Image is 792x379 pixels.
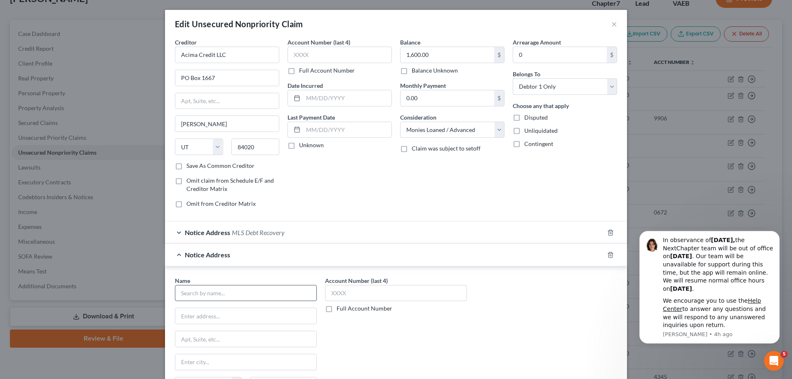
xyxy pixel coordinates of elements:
[627,224,792,348] iframe: Intercom notifications message
[175,93,279,109] input: Apt, Suite, etc...
[400,38,420,47] label: Balance
[288,113,335,122] label: Last Payment Date
[303,90,391,106] input: MM/DD/YYYY
[175,285,317,301] input: Search by name...
[175,331,316,347] input: Apt, Suite, etc...
[186,162,255,170] label: Save As Common Creditor
[231,139,280,155] input: Enter zip...
[186,200,256,207] span: Omit from Creditor Matrix
[299,66,355,75] label: Full Account Number
[325,276,388,285] label: Account Number (last 4)
[524,127,558,134] span: Unliquidated
[764,351,784,371] iframe: Intercom live chat
[175,354,316,370] input: Enter city...
[400,81,446,90] label: Monthly Payment
[611,19,617,29] button: ×
[400,113,436,122] label: Consideration
[288,47,392,63] input: XXXX
[175,116,279,132] input: Enter city...
[325,285,467,301] input: XXXX
[494,90,504,106] div: $
[401,47,494,63] input: 0.00
[175,18,303,30] div: Edit Unsecured Nonpriority Claim
[524,114,548,121] span: Disputed
[175,39,197,46] span: Creditor
[232,228,285,236] span: MLS Debt Recovery
[513,38,561,47] label: Arrearage Amount
[513,71,540,78] span: Belongs To
[524,140,553,147] span: Contingent
[781,351,787,358] span: 5
[175,70,279,86] input: Enter address...
[288,81,323,90] label: Date Incurred
[513,101,569,110] label: Choose any that apply
[175,47,279,63] input: Search creditor by name...
[288,38,350,47] label: Account Number (last 4)
[412,145,481,152] span: Claim was subject to setoff
[186,177,274,192] span: Omit claim from Schedule E/F and Creditor Matrix
[185,251,230,259] span: Notice Address
[337,304,392,313] label: Full Account Number
[185,228,230,236] span: Notice Address
[513,47,607,63] input: 0.00
[303,122,391,138] input: MM/DD/YYYY
[175,277,190,284] span: Name
[494,47,504,63] div: $
[175,308,316,324] input: Enter address...
[299,141,324,149] label: Unknown
[412,66,458,75] label: Balance Unknown
[401,90,494,106] input: 0.00
[607,47,617,63] div: $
